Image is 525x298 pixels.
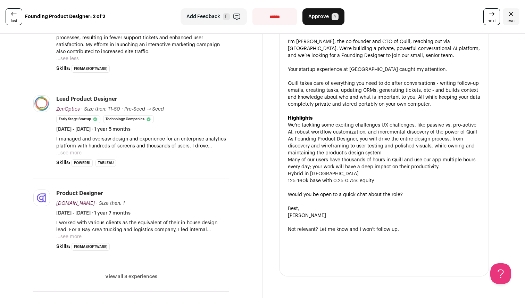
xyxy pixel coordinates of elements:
span: Approve [308,13,329,20]
button: ...see less [56,55,79,62]
li: Figma (Software) [72,65,110,73]
li: As Founding Product Designer, you will drive the entire design process, from discovery and wirefr... [288,136,480,156]
span: Add Feedback [186,13,220,20]
div: Not relevant? Let me know and I won’t follow up. [288,226,480,233]
span: Skills: [56,65,70,72]
div: Best, [288,205,480,212]
span: Skills: [56,243,70,250]
button: Approve A [302,8,344,25]
li: Hybrid in [GEOGRAPHIC_DATA] [288,170,480,177]
span: ZenOptics [56,107,80,112]
button: Add Feedback F [181,8,247,25]
a: next [483,8,500,25]
span: · Size then: 1 [96,201,125,206]
div: Your startup experience at [GEOGRAPHIC_DATA] caught my attention. [288,66,480,73]
button: ...see more [56,150,82,156]
div: Would you be open to a quick chat about the role? [288,191,480,198]
button: View all 8 experiences [105,273,157,280]
li: Tableau [95,159,116,167]
div: Lead Product Designer [56,95,117,103]
li: Early Stage Startup [56,115,100,123]
div: Product Designer [56,190,103,197]
li: Technology Companies [103,115,154,123]
span: [DATE] - [DATE] · 1 year 7 months [56,210,131,217]
li: 125-160k base with 0.25-0.75% equity [288,177,480,184]
img: 41710db4d940dab03985229bd5480b49dbe39717ee90a8d7e23b2b6ea5dad24d [34,190,50,206]
span: A [332,13,339,20]
span: Skills: [56,159,70,166]
div: I'm [PERSON_NAME], the co-founder and CTO of Quill, reaching out via [GEOGRAPHIC_DATA]. We're bui... [288,38,480,59]
a: Close [503,8,519,25]
li: Figma (Software) [72,243,110,251]
span: Pre-Seed → Seed [124,107,164,112]
span: esc [508,18,515,24]
a: last [6,8,22,25]
div: Quill takes care of everything you need to do after conversations - writing follow-up emails, cre... [288,80,480,108]
span: [DOMAIN_NAME] [56,201,95,206]
p: I worked with various clients as the equivalent of their in-house design lead. For a Bay Area tru... [56,219,229,233]
span: next [487,18,496,24]
li: PowerBI [72,159,93,167]
span: last [11,18,17,24]
div: [PERSON_NAME] [288,212,480,219]
span: · [122,106,123,113]
button: ...see more [56,233,82,240]
li: We're tackling some exciting challenges UX challenges, like passive vs. pro-active AI, robust wor... [288,122,480,136]
span: F [223,13,230,20]
img: 5c89b49776b542dced7e8a8c6d39ea48eafb9e7e2f32290785921741df00adfa.jpg [34,96,50,112]
strong: Founding Product Designer: 2 of 2 [25,13,105,20]
p: I managed and oversaw design and experience for an enterprise analytics platform with hundreds of... [56,136,229,150]
span: [DATE] - [DATE] · 1 year 5 months [56,126,131,133]
span: · Size then: 11-50 [81,107,120,112]
li: Many of our users have thousands of hours in Quill and use our app multiple hours every day; your... [288,156,480,170]
strong: Highlights [288,116,312,121]
iframe: Help Scout Beacon - Open [490,263,511,284]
